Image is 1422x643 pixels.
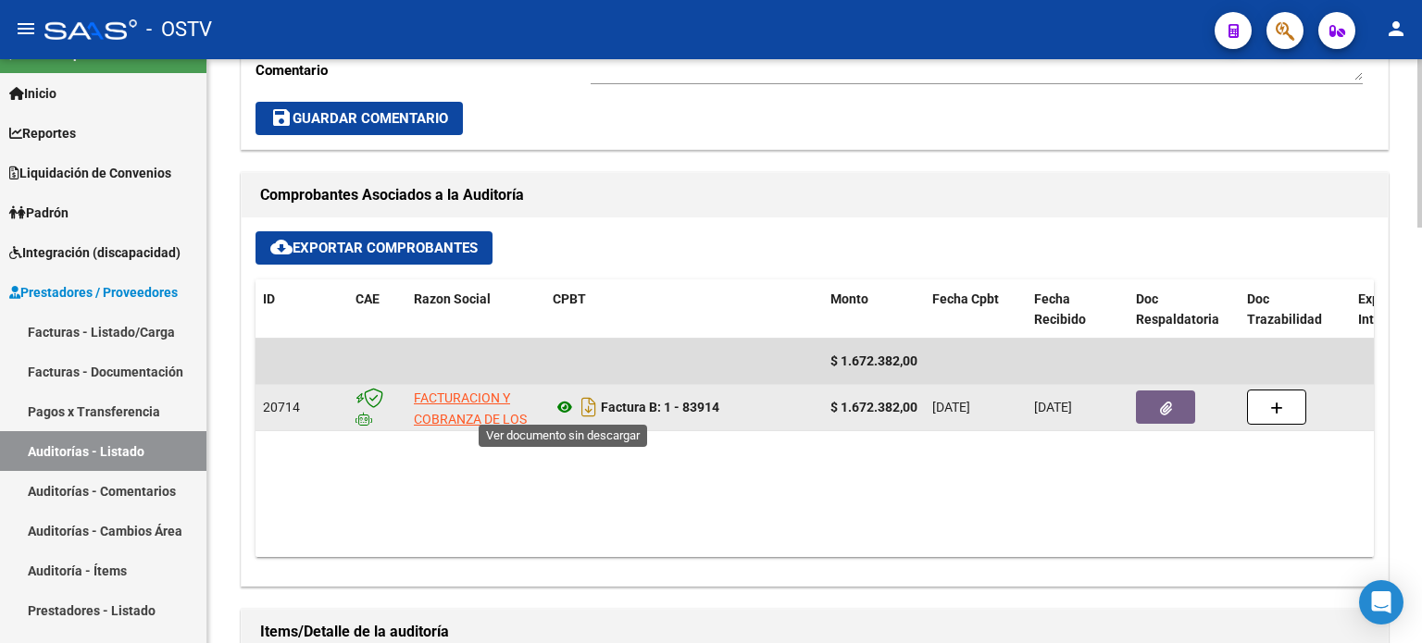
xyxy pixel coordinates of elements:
datatable-header-cell: Doc Trazabilidad [1240,279,1351,340]
span: Fecha Recibido [1034,291,1086,328]
datatable-header-cell: Monto [823,279,925,340]
span: Inicio [9,83,56,104]
datatable-header-cell: Fecha Recibido [1027,279,1129,340]
span: Reportes [9,123,76,143]
h1: Comprobantes Asociados a la Auditoría [260,180,1369,210]
span: Fecha Cpbt [932,291,999,306]
strong: Factura B: 1 - 83914 [601,400,719,414]
button: Guardar Comentario [256,102,463,135]
span: FACTURACION Y COBRANZA DE LOS EFECTORES PUBLICOS S.E. [414,390,527,468]
span: Razon Social [414,291,491,306]
span: CAE [355,291,380,306]
mat-icon: person [1385,18,1407,40]
span: Monto [830,291,868,306]
strong: $ 1.672.382,00 [830,400,917,414]
span: [DATE] [1034,400,1072,414]
datatable-header-cell: Razon Social [406,279,545,340]
datatable-header-cell: CAE [348,279,406,340]
p: Comentario [256,60,591,80]
span: Guardar Comentario [270,110,448,127]
datatable-header-cell: Expte. Interno [1351,279,1416,340]
datatable-header-cell: Doc Respaldatoria [1129,279,1240,340]
span: Liquidación de Convenios [9,163,171,183]
span: ID [263,291,275,306]
mat-icon: save [270,106,293,129]
button: Exportar Comprobantes [256,231,493,265]
span: Doc Respaldatoria [1136,291,1219,328]
datatable-header-cell: Fecha Cpbt [925,279,1027,340]
span: Padrón [9,203,69,223]
span: $ 1.672.382,00 [830,353,917,368]
span: - OSTV [146,9,212,50]
span: Exportar Comprobantes [270,240,478,256]
span: 20714 [263,400,300,414]
mat-icon: cloud_download [270,236,293,258]
span: Integración (discapacidad) [9,242,181,263]
datatable-header-cell: ID [256,279,348,340]
i: Descargar documento [577,392,601,422]
span: [DATE] [932,400,970,414]
span: Expte. Interno [1358,291,1401,328]
mat-icon: menu [15,18,37,40]
datatable-header-cell: CPBT [545,279,823,340]
span: Prestadores / Proveedores [9,282,178,303]
div: Open Intercom Messenger [1359,580,1403,624]
span: Doc Trazabilidad [1247,291,1322,328]
span: CPBT [553,291,586,306]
